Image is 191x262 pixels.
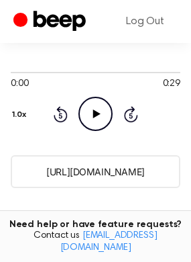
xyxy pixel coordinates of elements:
a: [EMAIL_ADDRESS][DOMAIN_NAME] [60,231,157,253]
button: 1.0x [11,103,31,126]
span: Contact us [8,230,183,254]
a: Log Out [113,5,178,38]
span: 0:00 [11,77,28,91]
a: Beep [13,9,89,35]
span: 0:29 [163,77,180,91]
